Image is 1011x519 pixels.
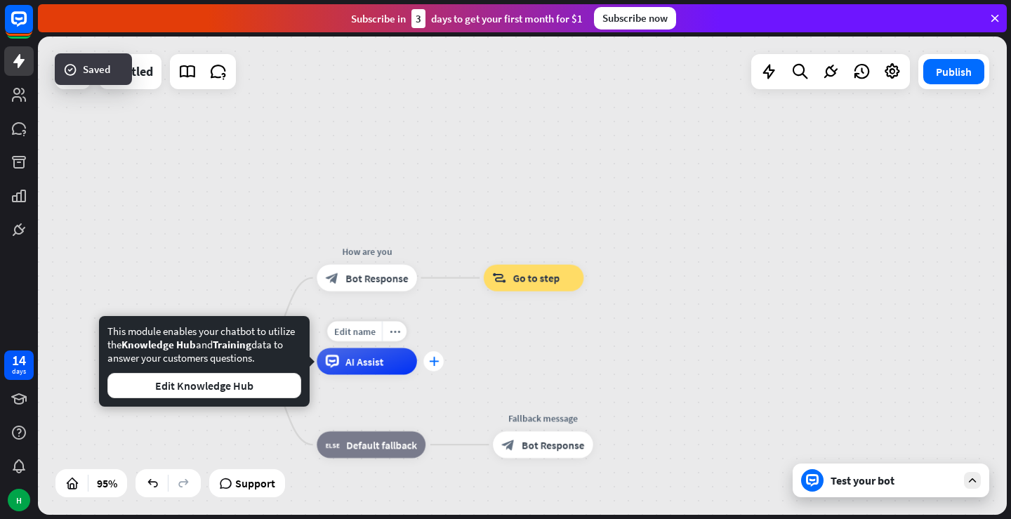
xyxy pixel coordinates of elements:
i: block_goto [492,271,506,284]
i: block_bot_response [326,271,339,284]
a: 14 days [4,350,34,380]
span: Support [235,472,275,494]
span: Knowledge Hub [121,338,196,351]
div: days [12,367,26,376]
span: Edit name [334,325,376,337]
i: block_bot_response [502,438,515,452]
button: Publish [923,59,984,84]
button: Open LiveChat chat widget [11,6,53,48]
div: Subscribe in days to get your first month for $1 [351,9,583,28]
div: Fallback message [483,412,603,425]
div: This module enables your chatbot to utilize the and data to answer your customers questions. [107,324,301,398]
span: Go to step [513,271,560,284]
span: Saved [83,62,110,77]
span: Bot Response [522,438,584,452]
div: Subscribe now [594,7,676,29]
span: AI Assist [345,355,383,368]
div: Test your bot [831,473,957,487]
i: block_fallback [326,438,340,452]
i: more_horiz [389,327,399,336]
div: 14 [12,354,26,367]
div: H [8,489,30,511]
div: 3 [411,9,425,28]
div: 95% [93,472,121,494]
button: Edit Knowledge Hub [107,373,301,398]
i: plus [428,357,438,366]
span: Default fallback [346,438,417,452]
span: Bot Response [345,271,408,284]
div: Untitled [107,54,153,89]
i: success [63,63,77,77]
div: How are you [307,244,427,258]
span: Training [213,338,251,351]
